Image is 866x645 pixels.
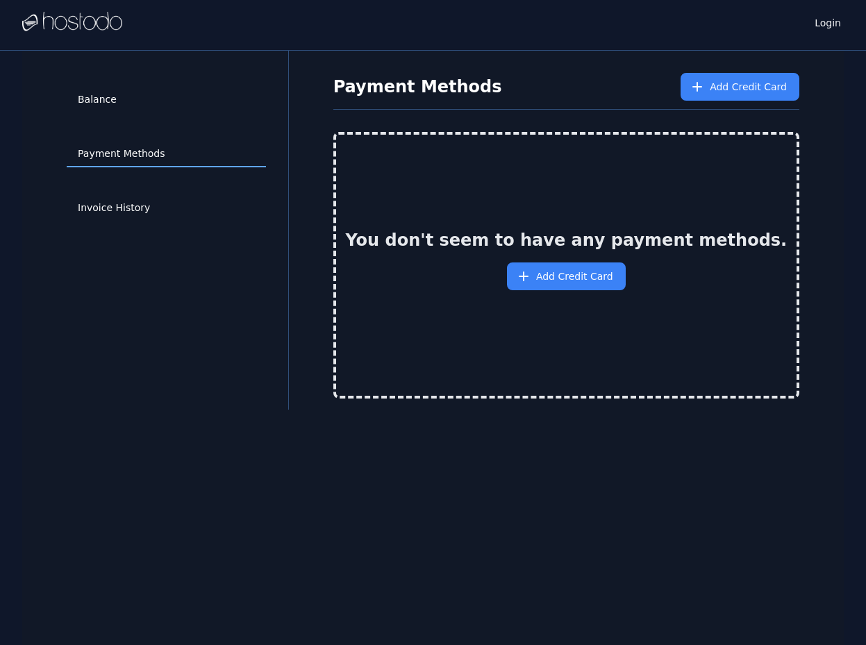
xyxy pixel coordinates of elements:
a: Payment Methods [67,141,266,167]
span: Add Credit Card [710,80,787,94]
span: Add Credit Card [536,269,613,283]
a: Login [812,13,844,30]
a: Invoice History [67,195,266,221]
h1: Payment Methods [333,76,502,98]
h2: You don't seem to have any payment methods. [345,229,787,251]
a: Balance [67,87,266,113]
button: Add Credit Card [681,73,799,101]
button: Add Credit Card [507,262,626,290]
img: Logo [22,12,122,33]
